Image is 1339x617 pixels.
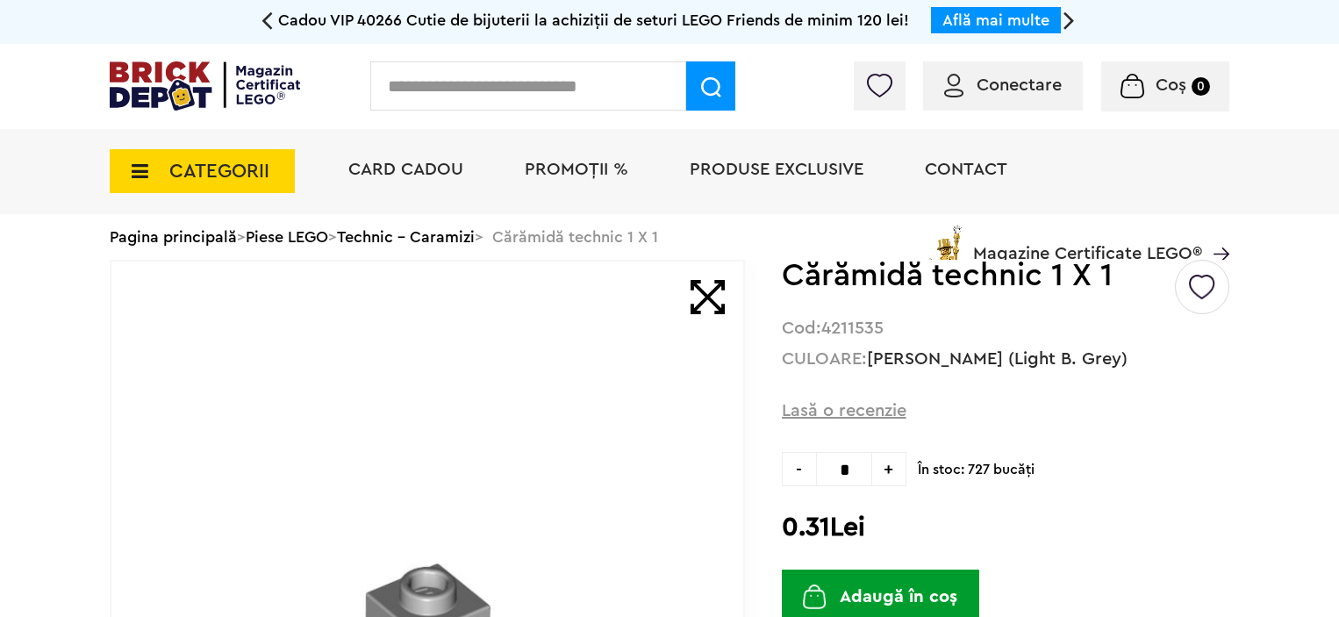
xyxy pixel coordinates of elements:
[278,12,909,28] span: Cadou VIP 40266 Cutie de bijuterii la achiziții de seturi LEGO Friends de minim 120 lei!
[944,76,1062,94] a: Conectare
[525,161,628,178] a: PROMOȚII %
[925,161,1007,178] a: Contact
[782,320,1229,337] div: Cod:
[348,161,463,178] a: Card Cadou
[782,351,1229,368] div: CULOARE:
[782,452,816,486] span: -
[690,161,863,178] a: Produse exclusive
[169,161,269,181] span: CATEGORII
[1202,222,1229,240] a: Magazine Certificate LEGO®
[973,222,1202,262] span: Magazine Certificate LEGO®
[977,76,1062,94] span: Conectare
[782,260,1172,291] h1: Cărămidă technic 1 X 1
[782,512,1229,543] h2: 0.31Lei
[782,398,906,423] span: Lasă o recenzie
[1192,77,1210,96] small: 0
[918,452,1229,478] span: În stoc: 727 bucăţi
[942,12,1049,28] a: Află mai multe
[821,319,884,337] strong: 4211535
[867,350,1128,368] a: [PERSON_NAME] (Light B. Grey)
[872,452,906,486] span: +
[1156,76,1186,94] span: Coș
